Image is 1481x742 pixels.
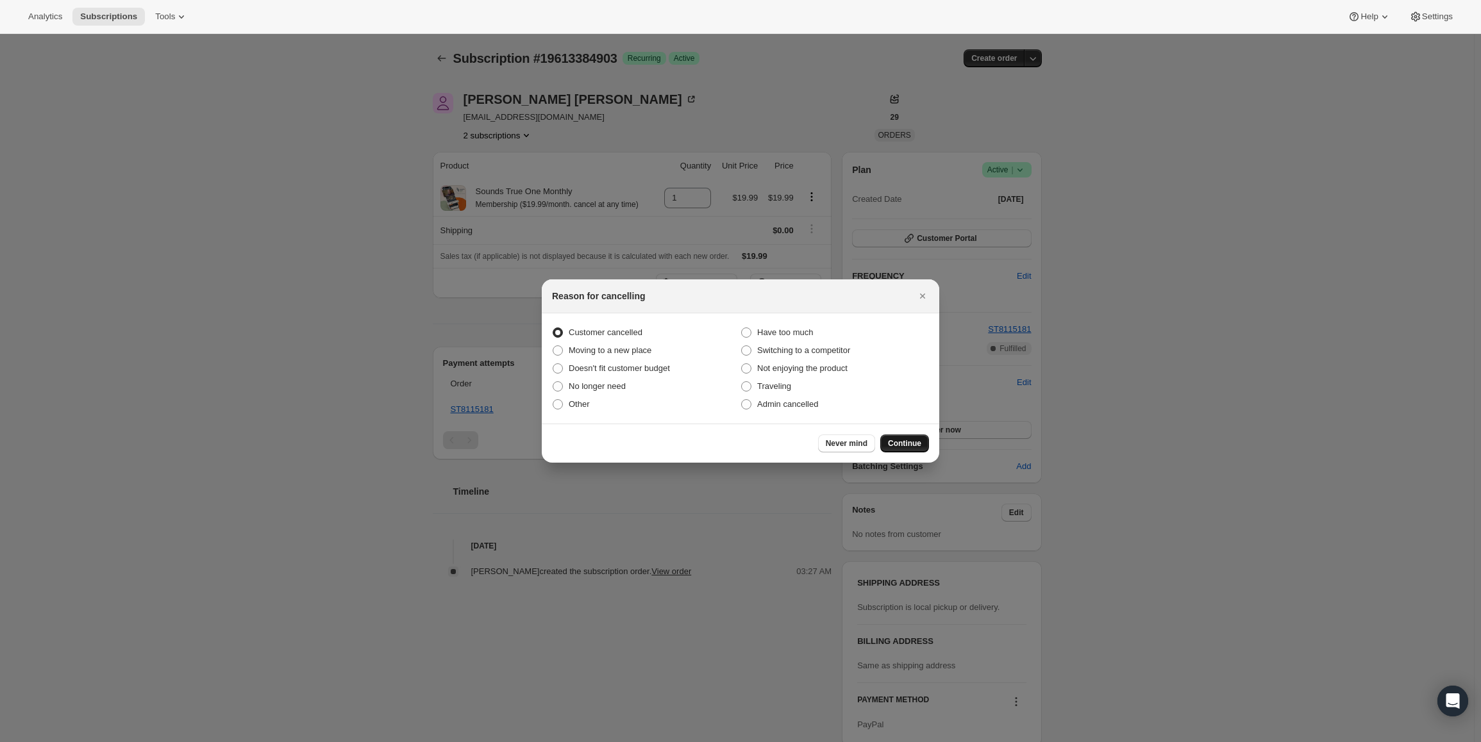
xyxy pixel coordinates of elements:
[80,12,137,22] span: Subscriptions
[914,287,932,305] button: Close
[155,12,175,22] span: Tools
[72,8,145,26] button: Subscriptions
[28,12,62,22] span: Analytics
[552,290,645,302] h2: Reason for cancelling
[1402,8,1460,26] button: Settings
[757,399,818,409] span: Admin cancelled
[147,8,196,26] button: Tools
[569,327,642,337] span: Customer cancelled
[888,438,921,449] span: Continue
[757,345,850,355] span: Switching to a competitor
[21,8,70,26] button: Analytics
[569,381,626,391] span: No longer need
[569,363,670,373] span: Doesn't fit customer budget
[1437,686,1468,716] div: Open Intercom Messenger
[569,399,590,409] span: Other
[757,363,848,373] span: Not enjoying the product
[569,345,651,355] span: Moving to a new place
[1360,12,1378,22] span: Help
[826,438,867,449] span: Never mind
[1422,12,1453,22] span: Settings
[757,327,813,337] span: Have too much
[757,381,791,391] span: Traveling
[818,434,875,452] button: Never mind
[880,434,929,452] button: Continue
[1340,8,1398,26] button: Help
